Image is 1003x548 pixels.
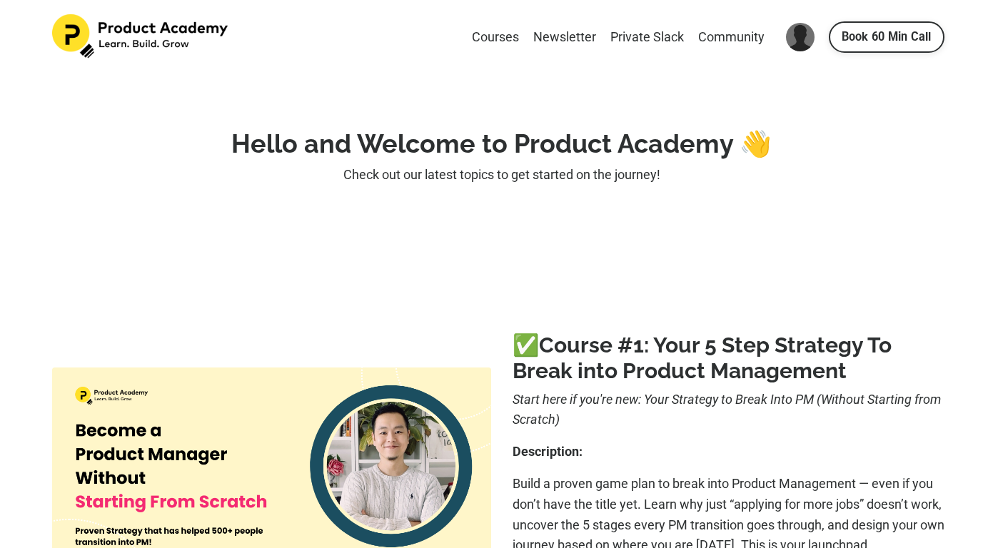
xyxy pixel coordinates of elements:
[513,333,633,357] b: ✅
[829,21,944,53] a: Book 60 Min Call
[533,27,596,48] a: Newsletter
[786,23,815,51] img: User Avatar
[539,333,633,357] a: Course #
[472,27,519,48] a: Courses
[698,27,765,48] a: Community
[52,14,231,59] img: Product Academy Logo
[513,444,583,459] b: Description:
[610,27,684,48] a: Private Slack
[513,392,941,427] i: Start here if you're new: Your Strategy to Break Into PM (Without Starting from Scratch)
[513,333,892,383] a: 1: Your 5 Step Strategy To Break into Product Management
[52,165,952,186] p: Check out our latest topics to get started on the journey!
[231,128,772,158] strong: Hello and Welcome to Product Academy 👋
